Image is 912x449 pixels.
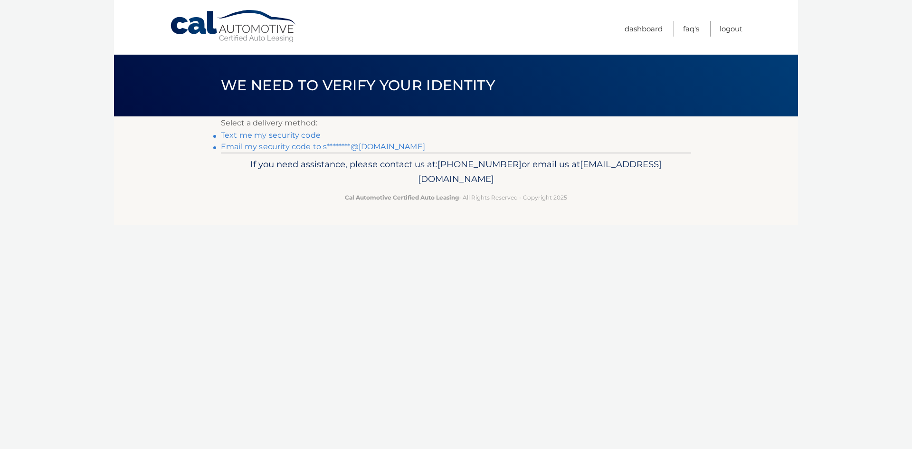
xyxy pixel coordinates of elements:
[437,159,522,170] span: [PHONE_NUMBER]
[683,21,699,37] a: FAQ's
[227,157,685,187] p: If you need assistance, please contact us at: or email us at
[345,194,459,201] strong: Cal Automotive Certified Auto Leasing
[227,192,685,202] p: - All Rights Reserved - Copyright 2025
[625,21,663,37] a: Dashboard
[170,10,298,43] a: Cal Automotive
[221,116,691,130] p: Select a delivery method:
[221,142,425,151] a: Email my security code to s********@[DOMAIN_NAME]
[221,76,495,94] span: We need to verify your identity
[720,21,742,37] a: Logout
[221,131,321,140] a: Text me my security code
